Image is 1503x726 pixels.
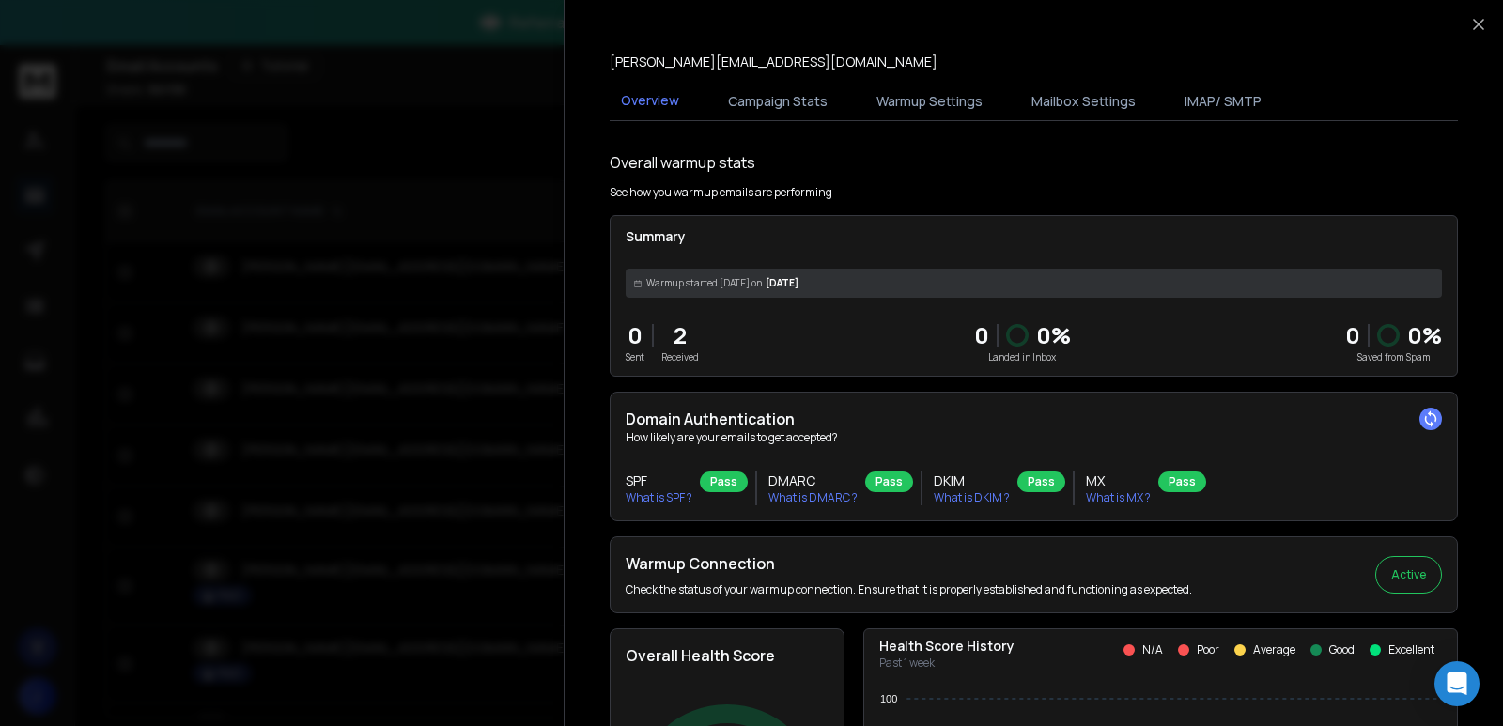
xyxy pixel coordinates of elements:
p: Sent [626,350,644,364]
p: Average [1253,642,1295,657]
button: Campaign Stats [717,81,839,122]
p: Summary [626,227,1442,246]
p: Poor [1197,642,1219,657]
p: Saved from Spam [1345,350,1442,364]
strong: 0 [1345,319,1360,350]
div: [DATE] [626,269,1442,298]
h3: DMARC [768,471,858,490]
div: Pass [700,471,748,492]
h1: Overall warmup stats [610,151,755,174]
p: 2 [661,320,699,350]
p: See how you warmup emails are performing [610,185,832,200]
tspan: 100 [880,693,897,704]
button: Overview [610,80,690,123]
button: Active [1375,556,1442,594]
p: [PERSON_NAME][EMAIL_ADDRESS][DOMAIN_NAME] [610,53,937,71]
p: 0 % [1036,320,1071,350]
button: IMAP/ SMTP [1173,81,1273,122]
p: Health Score History [879,637,1015,656]
p: Excellent [1388,642,1434,657]
p: 0 % [1407,320,1442,350]
div: Open Intercom Messenger [1434,661,1480,706]
p: Landed in Inbox [974,350,1071,364]
button: Warmup Settings [865,81,994,122]
button: Mailbox Settings [1020,81,1147,122]
h3: SPF [626,471,692,490]
p: What is SPF ? [626,490,692,505]
h2: Domain Authentication [626,408,1442,430]
div: Pass [1017,471,1065,492]
h3: DKIM [934,471,1010,490]
p: Received [661,350,699,364]
p: 0 [626,320,644,350]
p: What is DMARC ? [768,490,858,505]
p: What is MX ? [1086,490,1151,505]
p: How likely are your emails to get accepted? [626,430,1442,445]
div: Pass [1158,471,1206,492]
h2: Overall Health Score [626,644,829,667]
p: What is DKIM ? [934,490,1010,505]
div: Pass [865,471,913,492]
h2: Warmup Connection [626,552,1192,575]
p: Check the status of your warmup connection. Ensure that it is properly established and functionin... [626,582,1192,597]
h3: MX [1086,471,1151,490]
p: N/A [1142,642,1163,657]
p: 0 [974,320,989,350]
p: Past 1 week [879,656,1015,671]
span: Warmup started [DATE] on [646,276,762,290]
p: Good [1329,642,1355,657]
